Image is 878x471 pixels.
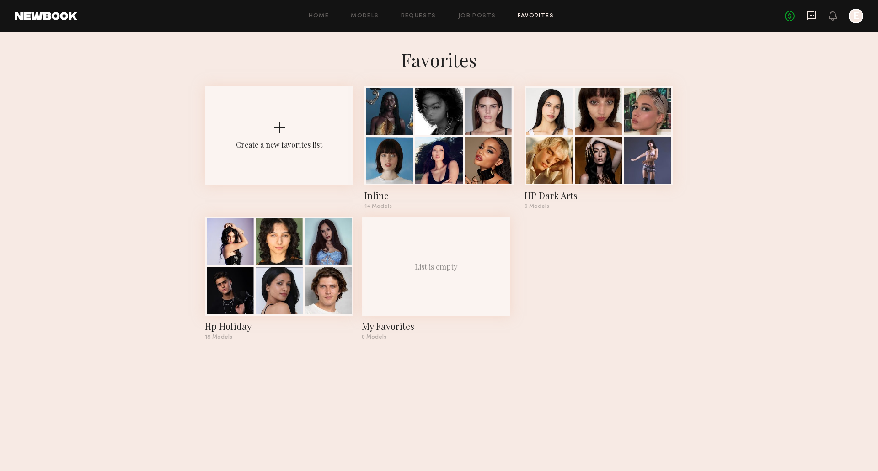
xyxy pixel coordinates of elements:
[364,86,513,209] a: Inline14 Models
[525,204,673,209] div: 9 Models
[525,86,673,209] a: HP Dark Arts9 Models
[415,262,458,271] div: List is empty
[362,217,510,340] a: List is emptyMy Favorites0 Models
[518,13,554,19] a: Favorites
[525,189,673,202] div: HP Dark Arts
[205,334,353,340] div: 18 Models
[309,13,329,19] a: Home
[236,140,322,149] div: Create a new favorites list
[362,334,510,340] div: 0 Models
[401,13,436,19] a: Requests
[351,13,379,19] a: Models
[364,189,513,202] div: Inline
[205,86,353,217] button: Create a new favorites list
[364,204,513,209] div: 14 Models
[205,320,353,333] div: Hp Holiday
[362,320,510,333] div: My Favorites
[849,9,863,23] a: E
[205,217,353,340] a: Hp Holiday18 Models
[458,13,496,19] a: Job Posts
